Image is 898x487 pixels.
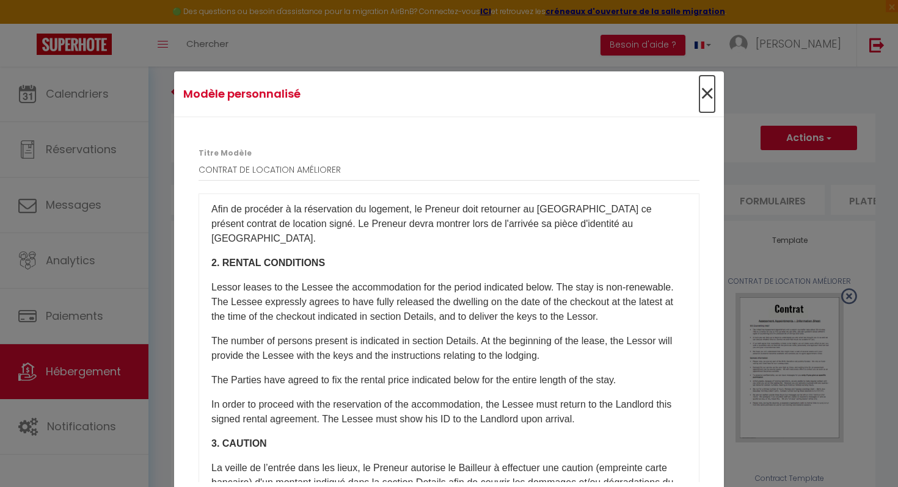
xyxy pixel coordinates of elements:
[211,258,325,268] strong: 2. RENTAL CONDITIONS
[10,5,46,41] button: Ouvrir le widget de chat LiveChat
[183,85,532,103] h4: Modèle personnalisé
[211,280,687,324] p: Lessor leases to the Lessee the accommodation for the period indicated below. The stay is non-ren...
[699,76,715,112] span: ×
[199,148,252,159] label: Titre Modèle
[211,334,687,363] p: The number of persons present is indicated in section Details. At the beginning of the lease, the...
[211,202,687,246] p: Afin de procéder à la réservation du logement, le Preneur doit retourner au [GEOGRAPHIC_DATA] ce ...
[699,81,715,107] button: Close
[211,438,267,449] strong: 3. CAUTION
[211,373,687,388] p: The Parties have agreed to fix the rental price indicated below for the entire length of the stay.
[211,397,687,427] p: In order to proceed with the reservation of the accommodation, the Lessee must return to the Land...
